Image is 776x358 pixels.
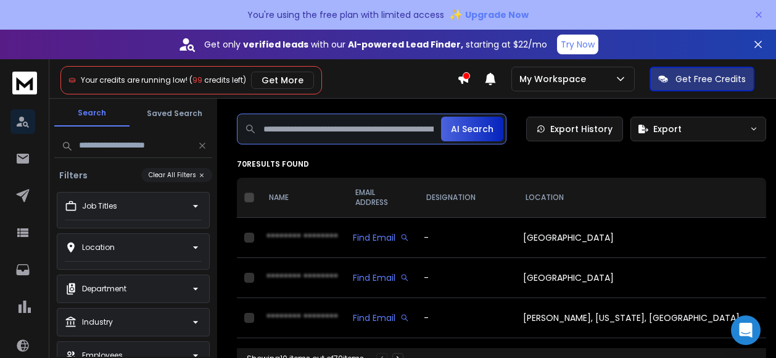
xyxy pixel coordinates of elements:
[449,2,529,27] button: ✨Upgrade Now
[237,159,766,169] p: 70 results found
[561,38,595,51] p: Try Now
[353,312,409,324] div: Find Email
[82,201,117,211] p: Job Titles
[416,218,516,258] td: -
[441,117,503,141] button: AI Search
[141,168,212,182] button: Clear All Filters
[82,243,115,252] p: Location
[259,178,345,218] th: NAME
[526,117,623,141] a: Export History
[189,75,246,85] span: ( credits left)
[353,231,409,244] div: Find Email
[731,315,761,345] div: Open Intercom Messenger
[81,75,188,85] span: Your credits are running low!
[416,258,516,298] td: -
[519,73,591,85] p: My Workspace
[204,38,241,51] font: Get only
[82,284,126,294] p: Department
[192,75,202,85] span: 99
[416,298,516,338] td: -
[348,38,463,51] strong: AI-powered Lead Finder,
[311,38,345,51] font: with our
[345,178,416,218] th: EMAIL ADDRESS
[449,6,463,23] span: ✨
[465,9,529,21] span: Upgrade Now
[650,67,754,91] button: Get Free Credits
[416,178,516,218] th: DESIGNATION
[353,272,409,284] div: Find Email
[54,169,93,181] h3: Filters
[675,73,746,85] p: Get Free Credits
[251,72,314,89] button: Get More
[247,9,444,21] p: You're using the free plan with limited access
[82,317,113,327] p: Industry
[54,101,130,127] button: Search
[137,101,212,126] button: Saved Search
[653,123,682,135] span: Export
[557,35,598,54] button: Try Now
[12,72,37,94] img: logo
[466,38,547,51] font: starting at $22/mo
[243,38,308,51] strong: verified leads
